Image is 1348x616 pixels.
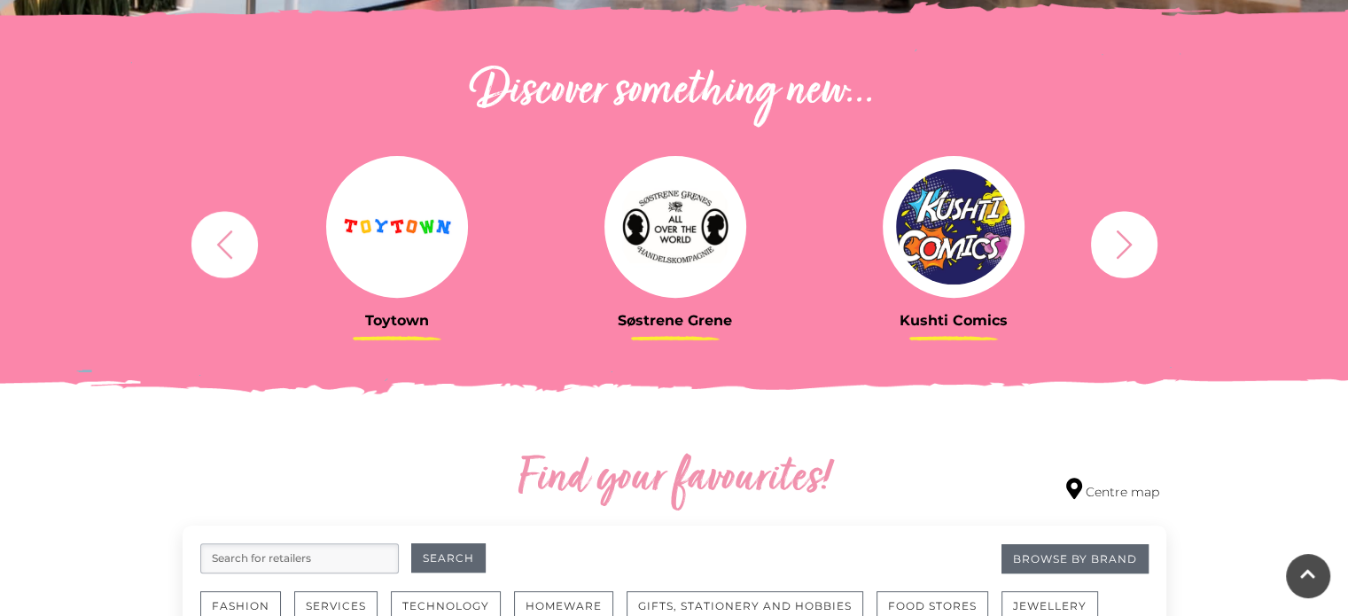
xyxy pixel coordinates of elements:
a: Kushti Comics [828,156,1079,329]
a: Toytown [271,156,523,329]
a: Browse By Brand [1001,544,1149,573]
h3: Toytown [271,312,523,329]
a: Søstrene Grene [549,156,801,329]
h3: Kushti Comics [828,312,1079,329]
h2: Discover something new... [183,64,1166,121]
h3: Søstrene Grene [549,312,801,329]
h2: Find your favourites! [351,451,998,508]
input: Search for retailers [200,543,399,573]
button: Search [411,543,486,573]
a: Centre map [1066,478,1159,502]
